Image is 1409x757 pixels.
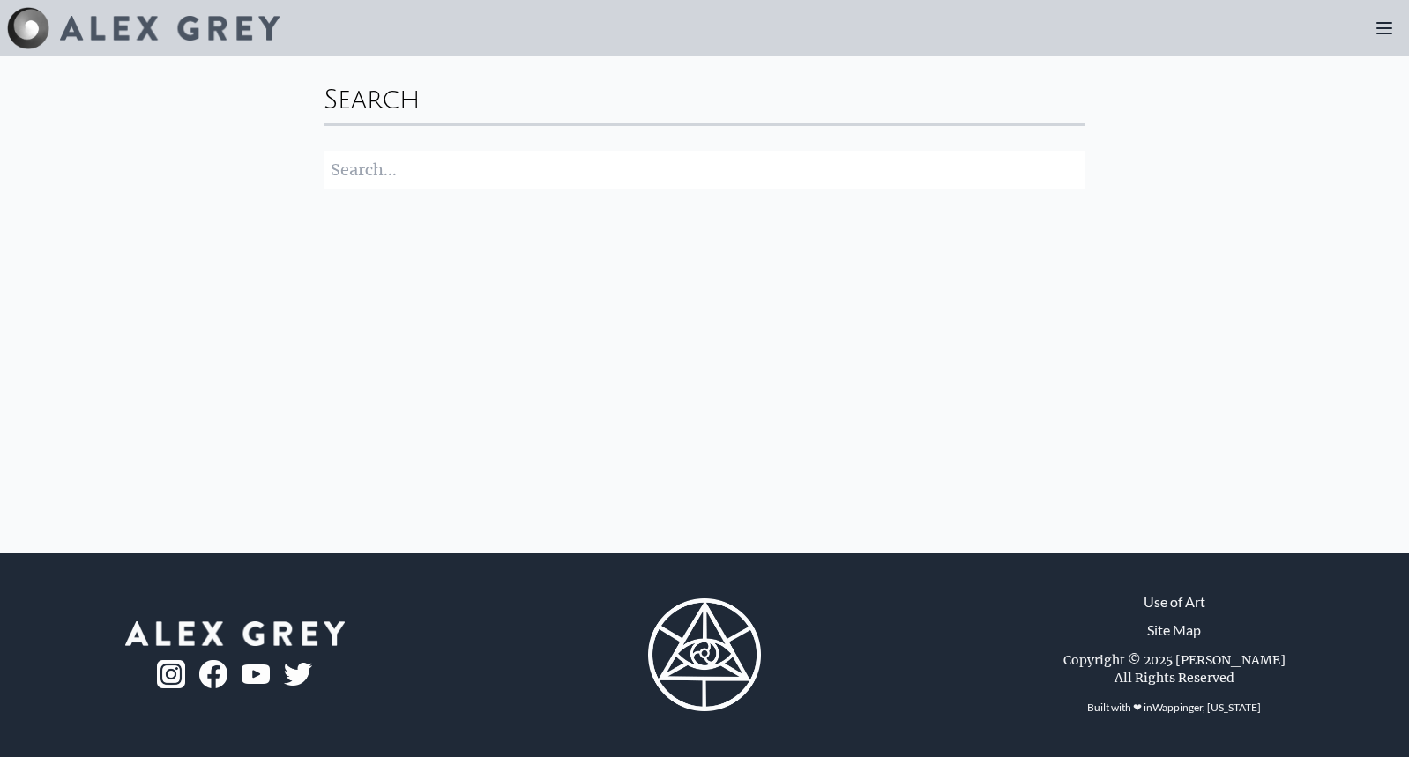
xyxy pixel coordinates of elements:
a: Use of Art [1144,591,1205,612]
div: Copyright © 2025 [PERSON_NAME] [1063,651,1286,669]
img: twitter-logo.png [284,663,312,686]
a: Site Map [1147,620,1201,641]
img: ig-logo.png [157,660,185,688]
img: fb-logo.png [199,660,227,688]
div: Search [324,71,1085,123]
div: All Rights Reserved [1115,669,1234,686]
img: youtube-logo.png [242,664,270,685]
input: Search... [324,151,1085,189]
div: Built with ❤ in [1080,694,1268,722]
a: Wappinger, [US_STATE] [1152,701,1261,714]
